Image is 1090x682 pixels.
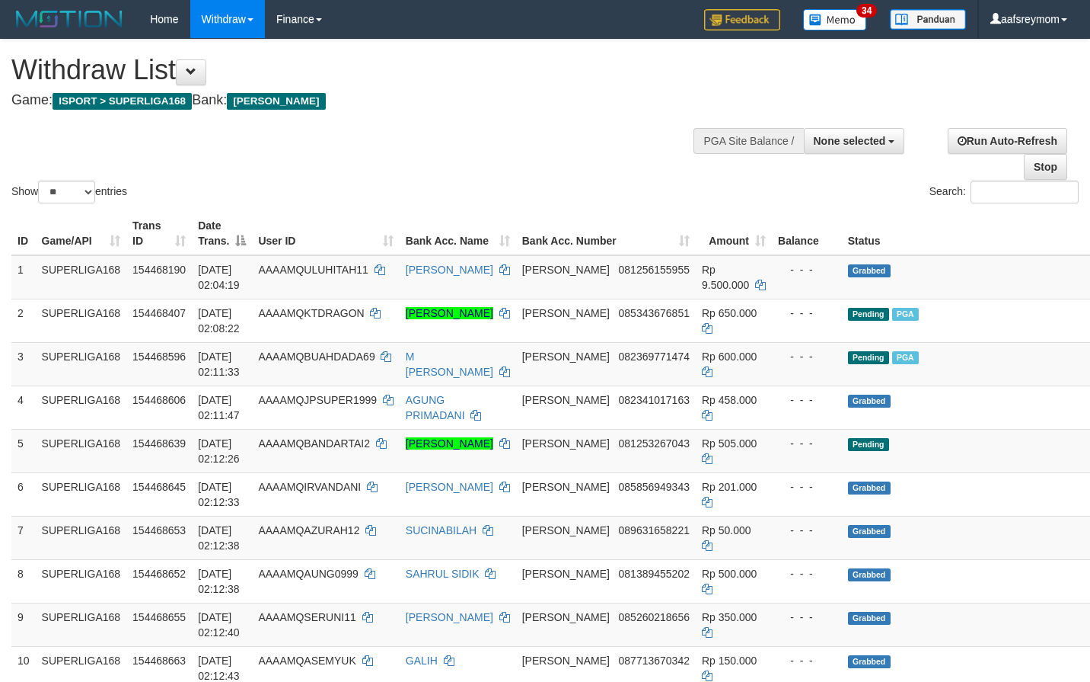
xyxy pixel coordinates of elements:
[258,568,359,580] span: AAAAMQAUNG0999
[778,349,836,364] div: - - -
[36,386,127,429] td: SUPERLIGA168
[619,264,690,276] span: Copy 081256155955 to clipboard
[406,481,493,493] a: [PERSON_NAME]
[132,264,186,276] span: 154468190
[198,307,240,335] span: [DATE] 02:08:22
[619,351,690,363] span: Copy 082369771474 to clipboard
[198,394,240,421] span: [DATE] 02:11:47
[778,523,836,538] div: - - -
[11,212,36,255] th: ID
[53,93,192,110] span: ISPORT > SUPERLIGA168
[702,655,757,667] span: Rp 150.000
[11,299,36,342] td: 2
[38,181,95,203] select: Showentries
[804,128,905,154] button: None selected
[11,93,712,108] h4: Game: Bank:
[400,212,516,255] th: Bank Acc. Name: activate to sort column ascending
[192,212,252,255] th: Date Trans.: activate to sort column descending
[702,437,757,450] span: Rp 505.000
[132,394,186,406] span: 154468606
[406,655,438,667] a: GALIH
[406,611,493,623] a: [PERSON_NAME]
[522,437,610,450] span: [PERSON_NAME]
[848,612,891,625] span: Grabbed
[948,128,1067,154] a: Run Auto-Refresh
[778,610,836,625] div: - - -
[36,603,127,646] td: SUPERLIGA168
[892,351,919,364] span: Marked by aafheankoy
[11,429,36,472] td: 5
[198,437,240,465] span: [DATE] 02:12:26
[970,181,1079,203] input: Search:
[619,611,690,623] span: Copy 085260218656 to clipboard
[522,568,610,580] span: [PERSON_NAME]
[406,351,493,378] a: M [PERSON_NAME]
[522,394,610,406] span: [PERSON_NAME]
[848,655,891,668] span: Grabbed
[702,264,749,291] span: Rp 9.500.000
[36,212,127,255] th: Game/API: activate to sort column ascending
[929,181,1079,203] label: Search:
[11,342,36,386] td: 3
[36,255,127,299] td: SUPERLIGA168
[702,611,757,623] span: Rp 350.000
[772,212,842,255] th: Balance
[619,524,690,536] span: Copy 089631658221 to clipboard
[198,655,240,682] span: [DATE] 02:12:43
[132,611,186,623] span: 154468655
[522,481,610,493] span: [PERSON_NAME]
[132,568,186,580] span: 154468652
[132,655,186,667] span: 154468663
[406,264,493,276] a: [PERSON_NAME]
[848,525,891,538] span: Grabbed
[11,181,127,203] label: Show entries
[848,568,891,581] span: Grabbed
[258,481,361,493] span: AAAAMQIRVANDANI
[848,482,891,495] span: Grabbed
[696,212,772,255] th: Amount: activate to sort column ascending
[702,351,757,363] span: Rp 600.000
[36,472,127,516] td: SUPERLIGA168
[702,568,757,580] span: Rp 500.000
[890,9,966,30] img: panduan.png
[778,262,836,277] div: - - -
[778,392,836,408] div: - - -
[619,394,690,406] span: Copy 082341017163 to clipboard
[619,568,690,580] span: Copy 081389455202 to clipboard
[406,394,465,421] a: AGUNG PRIMADANI
[198,524,240,552] span: [DATE] 02:12:38
[258,655,355,667] span: AAAAMQASEMYUK
[36,299,127,342] td: SUPERLIGA168
[258,611,355,623] span: AAAAMQSERUNI11
[522,264,610,276] span: [PERSON_NAME]
[11,255,36,299] td: 1
[132,351,186,363] span: 154468596
[856,4,877,18] span: 34
[11,8,127,30] img: MOTION_logo.png
[11,516,36,559] td: 7
[778,566,836,581] div: - - -
[126,212,192,255] th: Trans ID: activate to sort column ascending
[619,655,690,667] span: Copy 087713670342 to clipboard
[702,307,757,319] span: Rp 650.000
[778,436,836,451] div: - - -
[702,394,757,406] span: Rp 458.000
[693,128,803,154] div: PGA Site Balance /
[778,653,836,668] div: - - -
[36,342,127,386] td: SUPERLIGA168
[258,524,359,536] span: AAAAMQAZURAH12
[406,568,480,580] a: SAHRUL SIDIK
[516,212,696,255] th: Bank Acc. Number: activate to sort column ascending
[227,93,325,110] span: [PERSON_NAME]
[258,437,370,450] span: AAAAMQBANDARTAI2
[406,307,493,319] a: [PERSON_NAME]
[36,559,127,603] td: SUPERLIGA168
[522,524,610,536] span: [PERSON_NAME]
[11,386,36,429] td: 4
[892,308,919,321] span: Marked by aafheankoy
[848,351,889,364] span: Pending
[848,395,891,408] span: Grabbed
[11,559,36,603] td: 8
[522,351,610,363] span: [PERSON_NAME]
[1024,154,1067,180] a: Stop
